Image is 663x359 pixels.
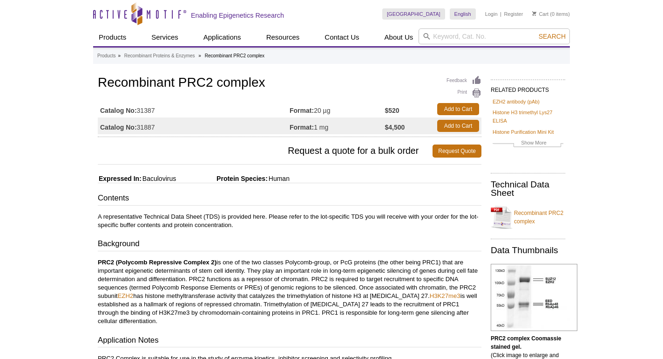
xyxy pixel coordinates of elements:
span: Search [539,33,566,40]
b: PRC2 complex Coomassie stained gel. [491,335,561,350]
button: Search [536,32,568,41]
p: A representative Technical Data Sheet (TDS) is provided here. Please refer to the lot-specific TD... [98,213,481,229]
strong: Format: [290,106,314,115]
strong: Catalog No: [100,123,137,131]
a: Services [146,28,184,46]
span: Protein Species: [178,175,268,182]
strong: $4,500 [385,123,405,131]
h3: Contents [98,193,481,206]
h2: RELATED PRODUCTS [491,79,565,96]
h3: Background [98,238,481,251]
h1: Recombinant PRC2 complex [98,76,481,91]
span: Expressed In: [98,175,142,182]
span: Human [268,175,290,182]
li: » [198,53,201,58]
strong: $520 [385,106,399,115]
h2: Data Thumbnails [491,246,565,255]
span: Baculovirus [142,175,176,182]
a: Resources [261,28,305,46]
a: Add to Cart [437,120,479,132]
a: Add to Cart [437,103,479,115]
a: Products [93,28,132,46]
p: is one of the two classes Polycomb-group, or PcG proteins (the other being PRC1) that are importa... [98,258,481,325]
a: English [450,8,476,20]
li: Recombinant PRC2 complex [205,53,264,58]
a: About Us [379,28,419,46]
a: Histone H3 trimethyl Lys27 ELISA [493,108,563,125]
input: Keyword, Cat. No. [419,28,570,44]
span: Request a quote for a bulk order [98,145,433,158]
td: 31387 [98,101,290,117]
td: 31887 [98,117,290,134]
li: | [500,8,501,20]
a: Contact Us [319,28,365,46]
strong: PRC2 (Polycomb Repressive Complex 2) [98,259,216,266]
h3: Application Notes [98,335,481,348]
li: (0 items) [532,8,570,20]
a: EZH2 antibody (pAb) [493,97,540,106]
h2: Enabling Epigenetics Research [191,11,284,20]
h2: Technical Data Sheet [491,180,565,197]
a: Request Quote [433,145,481,158]
img: Your Cart [532,11,536,16]
a: H3K27me3 [430,292,460,299]
a: Register [504,11,523,17]
td: 20 µg [290,101,385,117]
strong: Catalog No: [100,106,137,115]
a: Cart [532,11,548,17]
a: Histone Purification Mini Kit [493,128,554,136]
img: PRC2 complex Coomassie gel [491,264,577,331]
a: EZH2 [118,292,134,299]
a: [GEOGRAPHIC_DATA] [382,8,445,20]
a: Login [485,11,498,17]
a: Show More [493,138,563,149]
a: Recombinant Proteins & Enzymes [124,52,195,60]
td: 1 mg [290,117,385,134]
a: Recombinant PRC2 complex [491,203,565,231]
a: Feedback [447,76,481,86]
a: Products [97,52,115,60]
a: Applications [198,28,247,46]
li: » [118,53,121,58]
a: Print [447,88,481,98]
strong: Format: [290,123,314,131]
